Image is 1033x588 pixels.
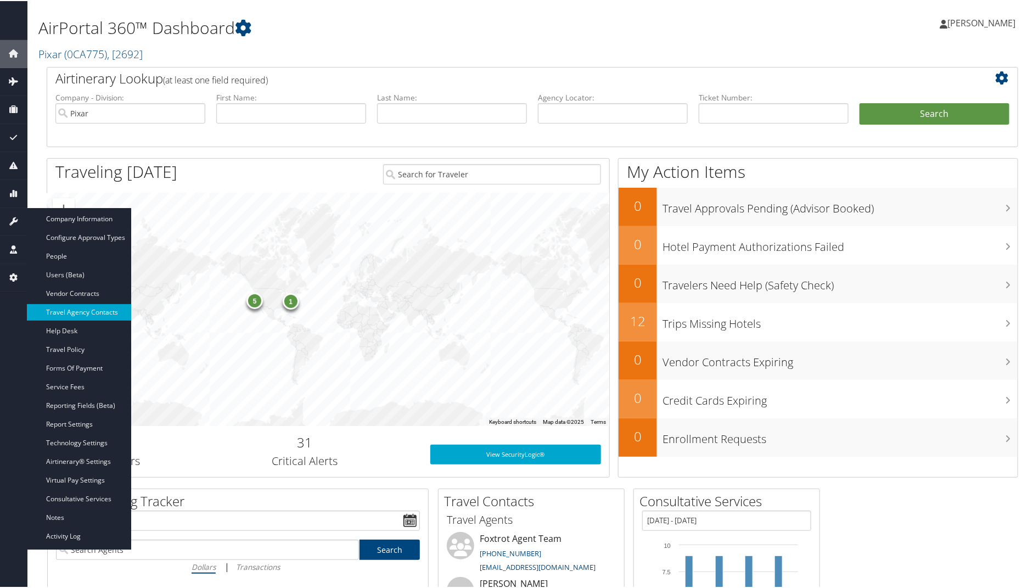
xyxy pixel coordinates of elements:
a: Notes [27,508,131,525]
a: Terms (opens in new tab) [591,418,606,424]
a: Activity Log [27,527,131,544]
a: [PERSON_NAME] [940,5,1026,38]
a: People [27,247,131,264]
h2: 0 [619,234,657,253]
a: Travel Agency Contacts [27,303,131,320]
i: Dollars [192,561,216,571]
h2: Travel Contacts [444,491,624,509]
h2: 0 [619,272,657,291]
h2: 0 [619,426,657,445]
button: Zoom in [53,197,75,219]
input: Search for Traveler [383,163,601,183]
h1: AirPortal 360™ Dashboard [38,15,697,38]
h2: 0 [619,349,657,368]
h3: Travel Approvals Pending (Advisor Booked) [663,194,1018,215]
a: 0Enrollment Requests [619,417,1018,456]
i: Transactions [236,561,280,571]
a: Report Settings [27,415,131,432]
h3: Travelers Need Help (Safety Check) [663,271,1018,292]
h2: 0 [619,388,657,406]
h2: Agent Booking Tracker [53,491,428,509]
a: Reporting Fields (Beta) [27,396,131,413]
h2: Consultative Services [639,491,819,509]
a: Vendor Contracts [27,284,131,301]
a: 0Travel Approvals Pending (Advisor Booked) [619,187,1018,225]
span: [PERSON_NAME] [947,16,1015,28]
a: Help Desk [27,322,131,338]
div: 5 [246,292,263,308]
button: Keyboard shortcuts [489,417,536,425]
input: Search Agents [56,539,359,559]
h2: Airtinerary Lookup [55,68,929,87]
h2: 12 [619,311,657,329]
h3: Credit Cards Expiring [663,387,1018,407]
span: , [ 2692 ] [107,46,143,60]
h2: 0 [619,195,657,214]
a: Company Information [27,210,131,226]
a: [PHONE_NUMBER] [480,547,541,557]
h3: Trips Missing Hotels [663,310,1018,331]
h3: Vendor Contracts Expiring [663,348,1018,369]
button: Search [860,102,1009,124]
span: ( 0CA775 ) [64,46,107,60]
a: 0Travelers Need Help (Safety Check) [619,264,1018,302]
a: 12Trips Missing Hotels [619,302,1018,340]
a: Airtinerary® Settings [27,452,131,469]
a: [EMAIL_ADDRESS][DOMAIN_NAME] [480,561,596,571]
span: (at least one field required) [163,73,268,85]
a: Virtual Pay Settings [27,471,131,488]
label: Company - Division: [55,91,205,102]
span: Map data ©2025 [543,418,584,424]
a: Service Fees [27,378,131,394]
a: Users (Beta) [27,266,131,282]
a: Travel Policy [27,340,131,357]
label: Last Name: [377,91,527,102]
a: Search [360,539,420,559]
a: Pixar [38,46,143,60]
a: View SecurityLogic® [430,444,601,463]
a: Technology Settings [27,434,131,450]
a: Forms Of Payment [27,359,131,376]
a: 0Credit Cards Expiring [619,379,1018,417]
a: 0Vendor Contracts Expiring [619,340,1018,379]
label: Ticket Number: [699,91,849,102]
li: Foxtrot Agent Team [441,531,621,576]
a: Consultative Services [27,490,131,506]
a: Configure Approval Types (Beta) [27,228,131,245]
h2: 31 [196,432,414,451]
tspan: 7.5 [663,568,671,574]
h3: Travel Agents [447,511,616,527]
h3: Enrollment Requests [663,425,1018,446]
a: 0Hotel Payment Authorizations Failed [619,225,1018,264]
h1: Traveling [DATE] [55,159,177,182]
h1: My Action Items [619,159,1018,182]
label: First Name: [216,91,366,102]
div: 1 [283,292,299,309]
div: | [56,559,420,573]
label: Agency Locator: [538,91,688,102]
h3: Critical Alerts [196,452,414,468]
h3: Hotel Payment Authorizations Failed [663,233,1018,254]
tspan: 10 [664,541,671,548]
